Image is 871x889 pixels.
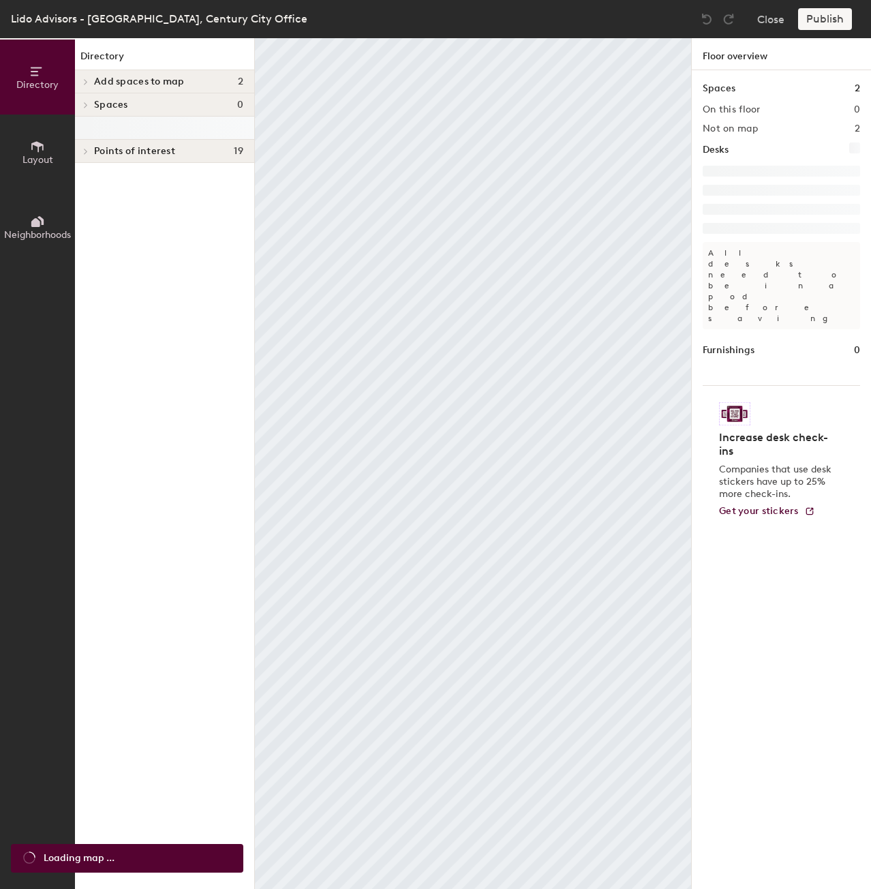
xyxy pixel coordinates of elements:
span: 19 [234,146,243,157]
span: Loading map ... [44,851,114,866]
div: Lido Advisors - [GEOGRAPHIC_DATA], Century City Office [11,10,307,27]
h1: Spaces [703,81,735,96]
span: Add spaces to map [94,76,185,87]
p: Companies that use desk stickers have up to 25% more check-ins. [719,464,836,500]
h1: 0 [854,343,860,358]
span: Directory [16,79,59,91]
h2: 2 [855,123,860,134]
span: Spaces [94,100,128,110]
span: 2 [238,76,243,87]
img: Redo [722,12,735,26]
canvas: Map [255,38,691,889]
span: Layout [22,154,53,166]
h1: Furnishings [703,343,754,358]
a: Get your stickers [719,506,815,517]
img: Sticker logo [719,402,750,425]
span: 0 [237,100,243,110]
span: Points of interest [94,146,175,157]
h1: Desks [703,142,729,157]
p: All desks need to be in a pod before saving [703,242,860,329]
h1: 2 [855,81,860,96]
h2: 0 [854,104,860,115]
h1: Floor overview [692,38,871,70]
span: Neighborhoods [4,229,71,241]
h2: On this floor [703,104,761,115]
h2: Not on map [703,123,758,134]
button: Close [757,8,784,30]
span: Get your stickers [719,505,799,517]
h1: Directory [75,49,254,70]
h4: Increase desk check-ins [719,431,836,458]
img: Undo [700,12,714,26]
